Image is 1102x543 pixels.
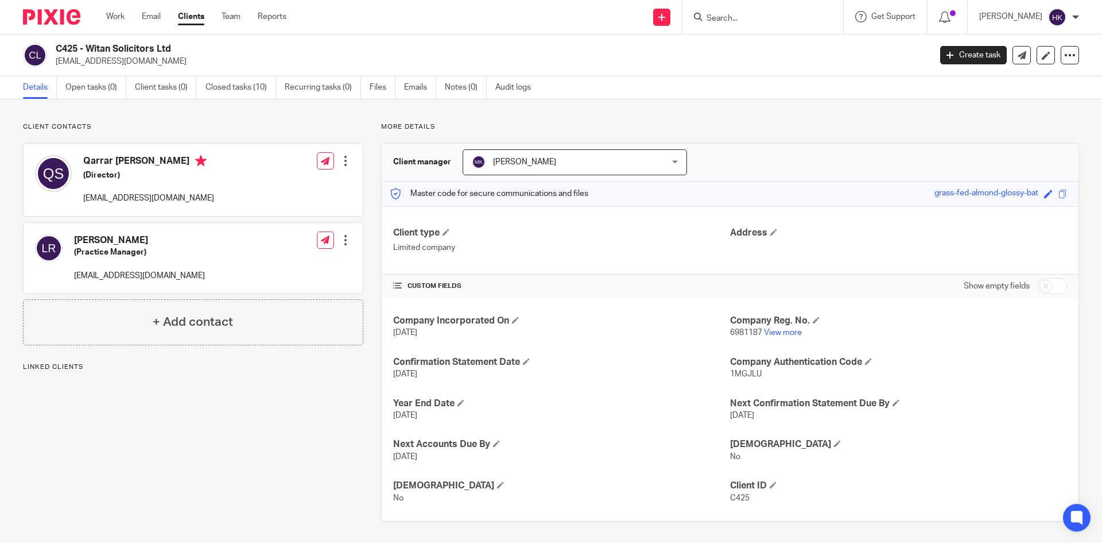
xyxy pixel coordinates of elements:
h4: + Add contact [153,313,233,331]
img: svg%3E [23,43,47,67]
span: C425 [730,494,750,502]
p: Master code for secure communications and files [390,188,588,199]
input: Search [705,14,809,24]
h4: Qarrar [PERSON_NAME] [83,155,214,170]
span: [DATE] [393,411,417,419]
h4: Year End Date [393,398,730,410]
a: Work [106,11,125,22]
a: View more [764,329,802,337]
h4: [PERSON_NAME] [74,234,205,247]
h5: (Practice Manager) [74,247,205,258]
h4: Confirmation Statement Date [393,356,730,368]
a: Clients [178,11,204,22]
span: [DATE] [730,411,754,419]
h4: Company Incorporated On [393,315,730,327]
p: [EMAIL_ADDRESS][DOMAIN_NAME] [74,270,205,282]
h4: [DEMOGRAPHIC_DATA] [730,438,1067,450]
img: svg%3E [35,234,63,262]
p: [PERSON_NAME] [979,11,1042,22]
a: Email [142,11,161,22]
a: Recurring tasks (0) [285,76,361,99]
label: Show empty fields [964,280,1030,292]
h4: Company Authentication Code [730,356,1067,368]
a: Details [23,76,57,99]
span: 1MGJLU [730,370,762,378]
h3: Client manager [393,156,451,168]
h4: Next Accounts Due By [393,438,730,450]
h4: [DEMOGRAPHIC_DATA] [393,480,730,492]
p: Client contacts [23,122,363,132]
span: No [730,453,740,461]
span: [DATE] [393,370,417,378]
p: Linked clients [23,363,363,372]
h4: Client ID [730,480,1067,492]
a: Client tasks (0) [135,76,197,99]
span: [DATE] [393,453,417,461]
span: No [393,494,403,502]
h2: C425 - Witan Solicitors Ltd [56,43,750,55]
h4: CUSTOM FIELDS [393,282,730,291]
img: svg%3E [472,155,486,169]
a: Team [222,11,240,22]
a: Open tasks (0) [65,76,126,99]
a: Files [370,76,395,99]
img: svg%3E [1048,8,1066,26]
span: [DATE] [393,329,417,337]
div: grass-fed-almond-glossy-bat [934,187,1038,201]
img: Pixie [23,9,80,25]
p: [EMAIL_ADDRESS][DOMAIN_NAME] [83,192,214,204]
a: Audit logs [495,76,540,99]
img: svg%3E [35,155,72,192]
h4: Next Confirmation Statement Due By [730,398,1067,410]
span: [PERSON_NAME] [493,158,556,166]
a: Create task [940,46,1007,64]
a: Emails [404,76,436,99]
i: Primary [195,155,207,167]
span: 6981187 [730,329,762,337]
p: [EMAIL_ADDRESS][DOMAIN_NAME] [56,56,923,67]
a: Notes (0) [445,76,487,99]
h5: (Director) [83,170,214,181]
p: Limited company [393,242,730,253]
h4: Client type [393,227,730,239]
h4: Company Reg. No. [730,315,1067,327]
a: Reports [258,11,286,22]
h4: Address [730,227,1067,239]
p: More details [381,122,1079,132]
a: Closed tasks (10) [205,76,276,99]
span: Get Support [871,13,915,21]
